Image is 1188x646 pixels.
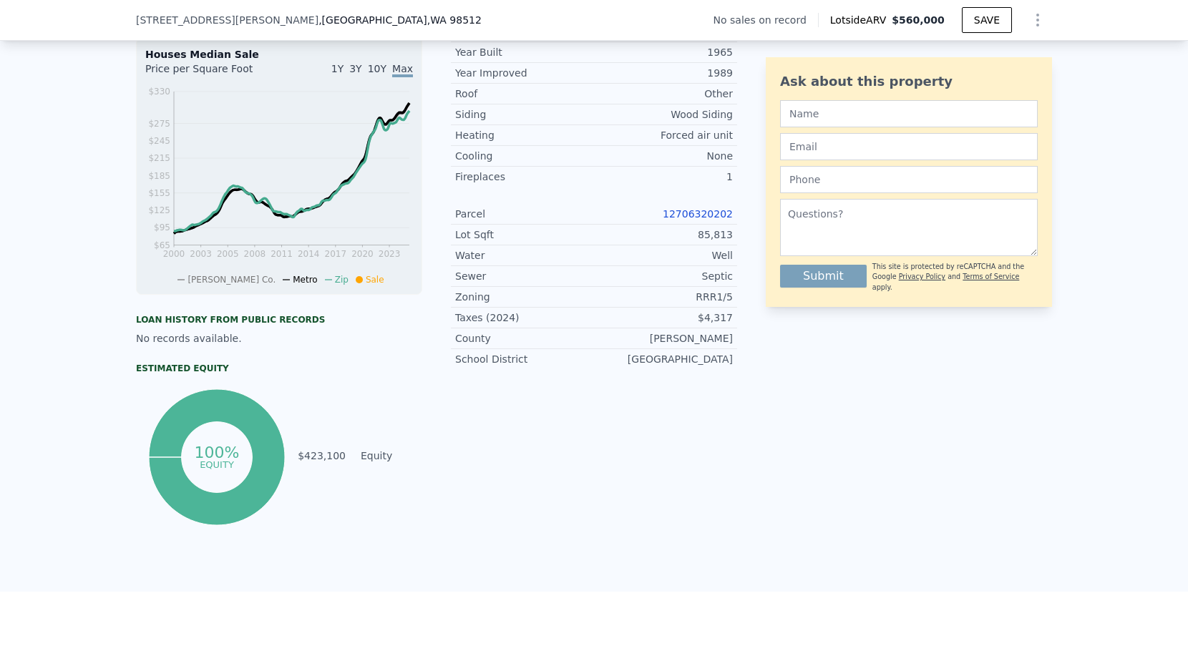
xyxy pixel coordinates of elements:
[455,352,594,366] div: School District
[455,45,594,59] div: Year Built
[594,107,733,122] div: Wood Siding
[349,63,361,74] span: 3Y
[293,275,317,285] span: Metro
[154,222,170,233] tspan: $95
[358,448,422,464] td: Equity
[872,262,1038,293] div: This site is protected by reCAPTCHA and the Google and apply.
[244,249,266,259] tspan: 2008
[962,7,1012,33] button: SAVE
[331,63,344,74] span: 1Y
[379,249,401,259] tspan: 2023
[594,269,733,283] div: Septic
[594,45,733,59] div: 1965
[325,249,347,259] tspan: 2017
[455,207,594,221] div: Parcel
[594,290,733,304] div: RRR1/5
[455,128,594,142] div: Heating
[780,100,1038,127] input: Name
[154,240,170,250] tspan: $65
[830,13,892,27] span: Lotside ARV
[200,459,234,469] tspan: equity
[455,66,594,80] div: Year Improved
[351,249,374,259] tspan: 2020
[148,188,170,198] tspan: $155
[148,205,170,215] tspan: $125
[392,63,413,77] span: Max
[136,363,422,374] div: Estimated Equity
[455,310,594,325] div: Taxes (2024)
[148,171,170,181] tspan: $185
[148,153,170,163] tspan: $215
[455,248,594,263] div: Water
[663,208,733,220] a: 12706320202
[780,265,867,288] button: Submit
[145,62,279,84] div: Price per Square Foot
[366,275,384,285] span: Sale
[271,249,293,259] tspan: 2011
[136,314,422,326] div: Loan history from public records
[194,444,239,461] tspan: 100%
[335,275,349,285] span: Zip
[148,119,170,129] tspan: $275
[368,63,386,74] span: 10Y
[148,87,170,97] tspan: $330
[594,310,733,325] div: $4,317
[455,87,594,101] div: Roof
[136,331,422,346] div: No records available.
[899,273,945,280] a: Privacy Policy
[136,13,318,27] span: [STREET_ADDRESS][PERSON_NAME]
[427,14,482,26] span: , WA 98512
[455,227,594,242] div: Lot Sqft
[298,249,320,259] tspan: 2014
[190,249,212,259] tspan: 2003
[455,149,594,163] div: Cooling
[780,133,1038,160] input: Email
[1023,6,1052,34] button: Show Options
[455,290,594,304] div: Zoning
[594,170,733,184] div: 1
[297,448,346,464] td: $423,100
[188,275,276,285] span: [PERSON_NAME] Co.
[780,166,1038,193] input: Phone
[318,13,482,27] span: , [GEOGRAPHIC_DATA]
[714,13,818,27] div: No sales on record
[594,352,733,366] div: [GEOGRAPHIC_DATA]
[780,72,1038,92] div: Ask about this property
[455,269,594,283] div: Sewer
[963,273,1019,280] a: Terms of Service
[455,170,594,184] div: Fireplaces
[217,249,239,259] tspan: 2005
[455,331,594,346] div: County
[148,136,170,146] tspan: $245
[594,331,733,346] div: [PERSON_NAME]
[594,66,733,80] div: 1989
[455,107,594,122] div: Siding
[594,87,733,101] div: Other
[145,47,413,62] div: Houses Median Sale
[892,14,945,26] span: $560,000
[594,149,733,163] div: None
[163,249,185,259] tspan: 2000
[594,227,733,242] div: 85,813
[594,128,733,142] div: Forced air unit
[594,248,733,263] div: Well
